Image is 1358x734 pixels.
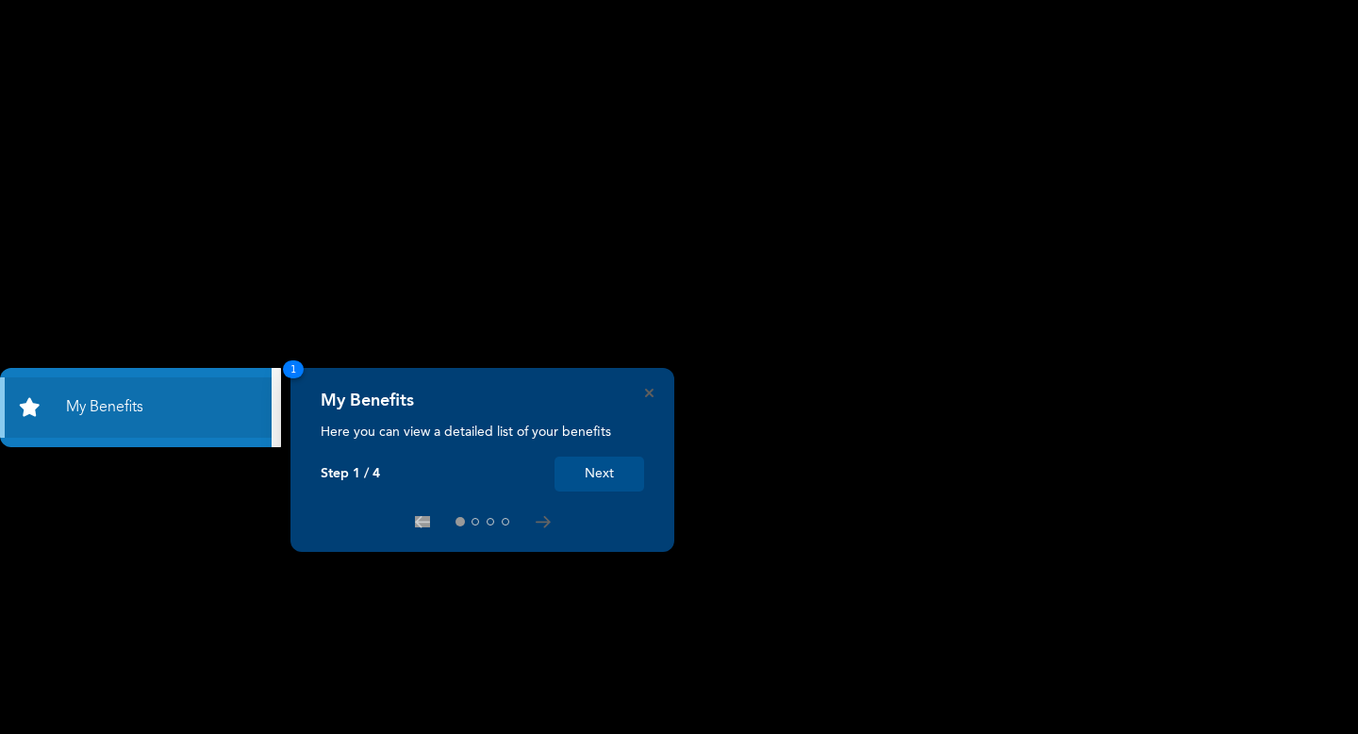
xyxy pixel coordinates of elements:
p: Step 1 / 4 [321,466,380,482]
span: 1 [283,360,304,378]
h4: My Benefits [321,391,414,411]
p: Here you can view a detailed list of your benefits [321,423,644,442]
button: Next [555,457,644,492]
button: Close [645,389,654,397]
